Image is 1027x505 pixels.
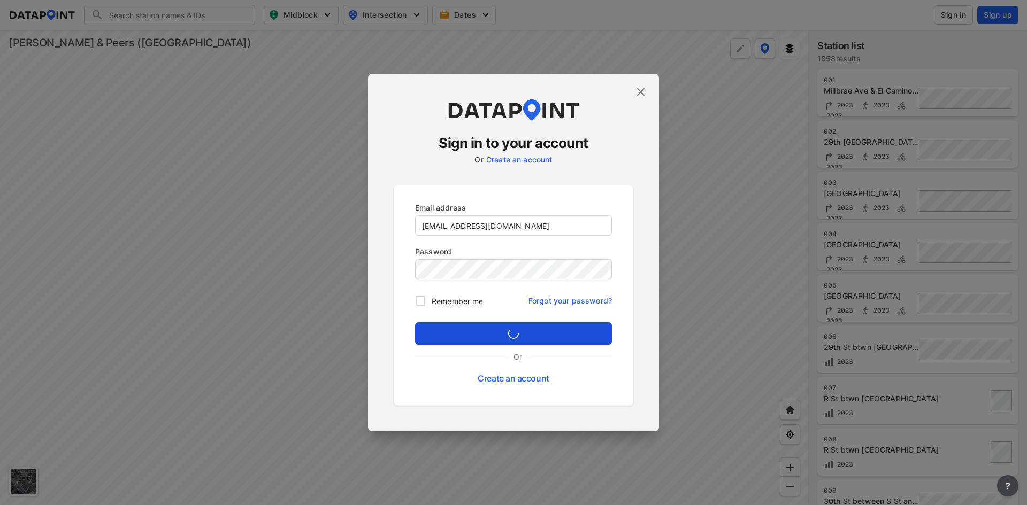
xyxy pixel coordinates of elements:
[416,216,611,235] input: you@example.com
[634,86,647,98] img: close.efbf2170.svg
[997,475,1018,496] button: more
[415,202,612,213] p: Email address
[432,296,483,307] span: Remember me
[507,351,528,362] label: Or
[415,246,612,257] p: Password
[474,155,483,164] label: Or
[394,134,633,153] h3: Sign in to your account
[528,290,612,306] a: Forgot your password?
[486,155,553,164] a: Create an account
[478,373,549,384] a: Create an account
[1003,479,1012,492] span: ?
[447,99,580,121] img: dataPointLogo.9353c09d.svg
